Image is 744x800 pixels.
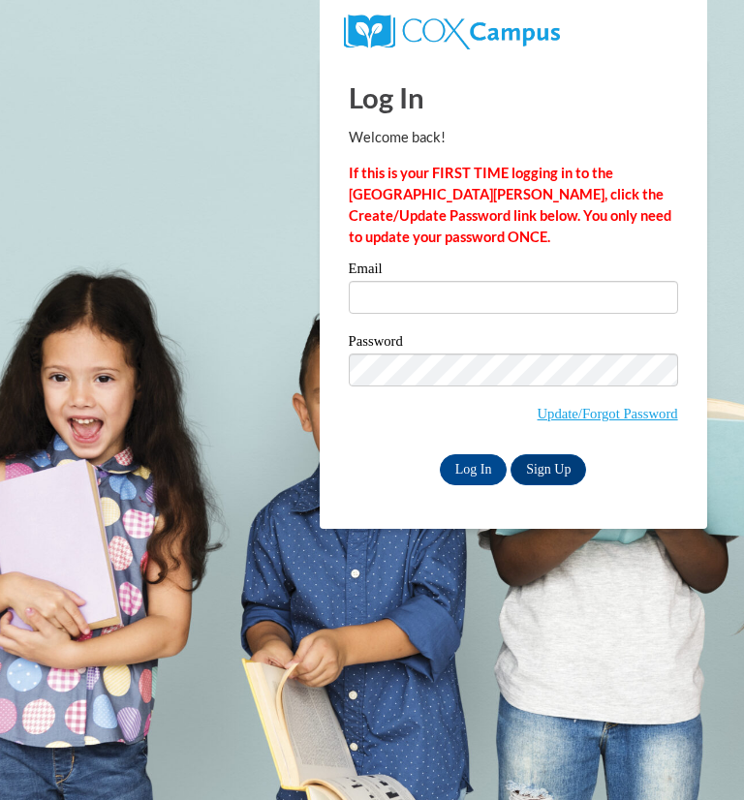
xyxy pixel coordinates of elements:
a: Sign Up [511,454,586,485]
strong: If this is your FIRST TIME logging in to the [GEOGRAPHIC_DATA][PERSON_NAME], click the Create/Upd... [349,165,671,245]
label: Password [349,334,678,354]
p: Welcome back! [349,127,678,148]
input: Log In [440,454,508,485]
h1: Log In [349,77,678,117]
a: Update/Forgot Password [538,406,678,421]
a: COX Campus [344,22,560,39]
label: Email [349,262,678,281]
img: COX Campus [344,15,560,49]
